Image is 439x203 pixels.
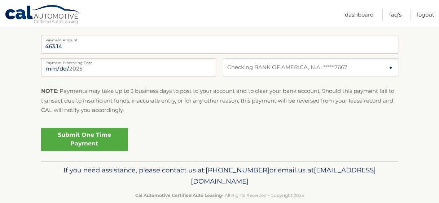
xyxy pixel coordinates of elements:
[345,9,374,21] a: Dashboard
[41,58,216,64] label: Payment Processing Date
[41,58,216,76] input: Payment Date
[41,36,398,54] input: Payment Amount
[41,36,398,41] label: Payment Amount
[206,166,269,174] span: [PHONE_NUMBER]
[46,191,394,199] p: - All Rights Reserved - Copyright 2025
[389,9,401,21] a: FAQ's
[41,86,398,115] p: : Payments may take up to 3 business days to post to your account and to clear your bank account....
[41,128,128,151] a: Submit One Time Payment
[5,5,80,26] a: Cal Automotive
[46,164,394,188] p: If you need assistance, please contact us at: or email us at
[417,9,434,21] a: Logout
[41,87,57,94] strong: NOTE
[135,193,222,198] strong: Cal Automotive Certified Auto Leasing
